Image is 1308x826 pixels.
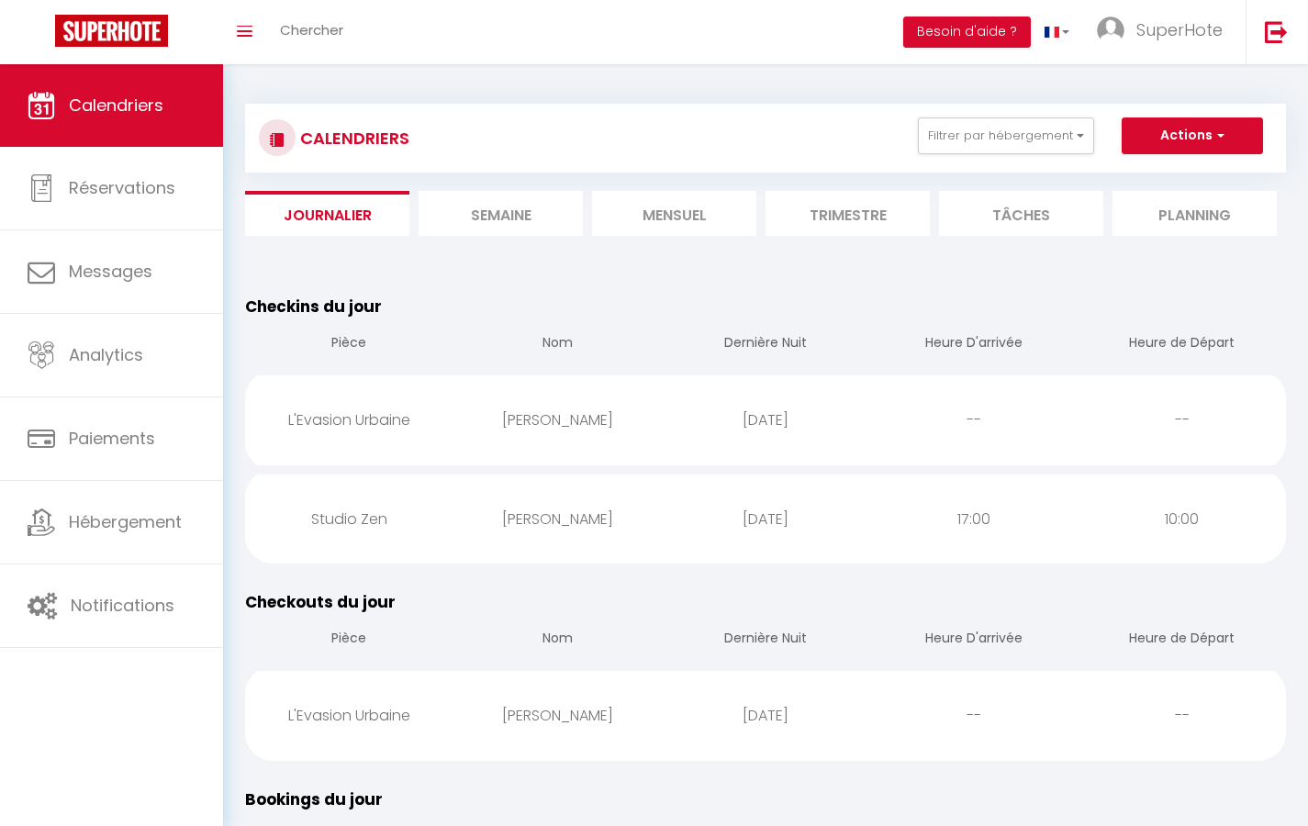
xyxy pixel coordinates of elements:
[55,15,168,47] img: Super Booking
[453,686,662,745] div: [PERSON_NAME]
[69,176,175,199] span: Réservations
[245,296,382,318] span: Checkins du jour
[1078,318,1286,371] th: Heure de Départ
[1097,17,1124,44] img: ...
[1078,489,1286,549] div: 10:00
[69,343,143,366] span: Analytics
[15,7,70,62] button: Ouvrir le widget de chat LiveChat
[245,591,396,613] span: Checkouts du jour
[245,788,383,810] span: Bookings du jour
[1078,686,1286,745] div: --
[1078,390,1286,450] div: --
[869,489,1078,549] div: 17:00
[453,390,662,450] div: [PERSON_NAME]
[939,191,1103,236] li: Tâches
[918,117,1094,154] button: Filtrer par hébergement
[903,17,1031,48] button: Besoin d'aide ?
[662,489,870,549] div: [DATE]
[766,191,930,236] li: Trimestre
[245,489,453,549] div: Studio Zen
[453,318,662,371] th: Nom
[453,614,662,666] th: Nom
[662,390,870,450] div: [DATE]
[245,614,453,666] th: Pièce
[592,191,756,236] li: Mensuel
[662,686,870,745] div: [DATE]
[71,594,174,617] span: Notifications
[69,260,152,283] span: Messages
[69,94,163,117] span: Calendriers
[869,614,1078,666] th: Heure D'arrivée
[69,510,182,533] span: Hébergement
[296,117,409,159] h3: CALENDRIERS
[1112,191,1277,236] li: Planning
[1136,18,1223,41] span: SuperHote
[869,686,1078,745] div: --
[1122,117,1263,154] button: Actions
[1265,20,1288,43] img: logout
[869,318,1078,371] th: Heure D'arrivée
[662,614,870,666] th: Dernière Nuit
[869,390,1078,450] div: --
[1078,614,1286,666] th: Heure de Départ
[245,318,453,371] th: Pièce
[453,489,662,549] div: [PERSON_NAME]
[245,686,453,745] div: L'Evasion Urbaine
[69,427,155,450] span: Paiements
[280,20,343,39] span: Chercher
[245,390,453,450] div: L'Evasion Urbaine
[245,191,409,236] li: Journalier
[419,191,583,236] li: Semaine
[662,318,870,371] th: Dernière Nuit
